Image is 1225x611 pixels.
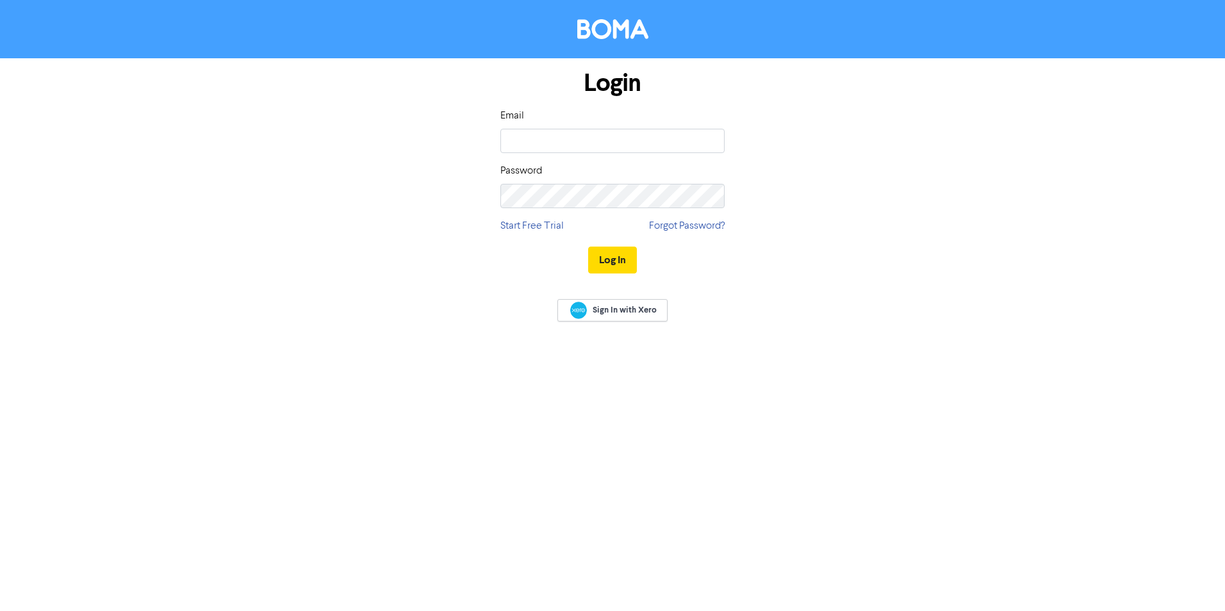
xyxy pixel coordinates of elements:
label: Email [500,108,524,124]
a: Forgot Password? [649,218,725,234]
h1: Login [500,69,725,98]
a: Sign In with Xero [557,299,668,322]
button: Log In [588,247,637,273]
img: BOMA Logo [577,19,648,39]
span: Sign In with Xero [593,304,657,316]
label: Password [500,163,542,179]
a: Start Free Trial [500,218,564,234]
iframe: Chat Widget [1161,550,1225,611]
img: Xero logo [570,302,587,319]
